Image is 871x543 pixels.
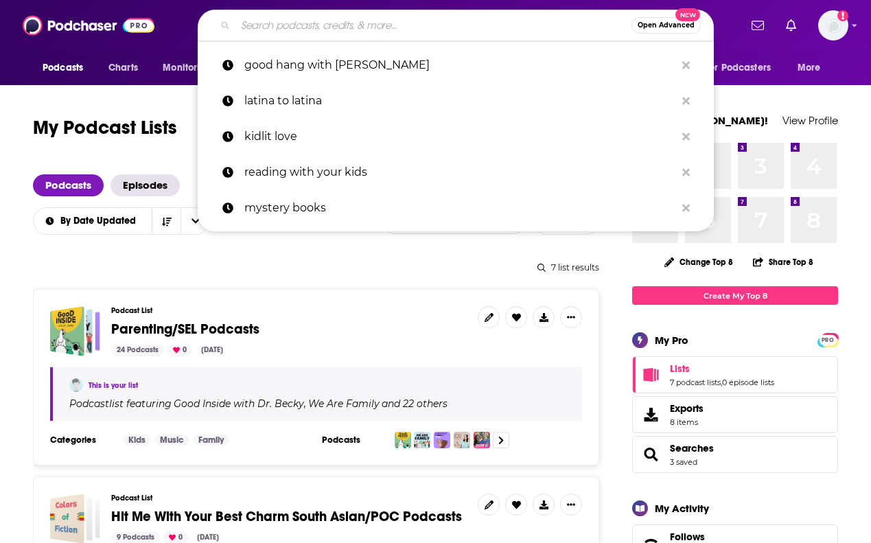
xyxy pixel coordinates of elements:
[670,362,690,375] span: Lists
[198,190,714,226] a: mystery books
[798,58,821,78] span: More
[675,8,700,21] span: New
[123,435,151,446] a: Kids
[306,398,380,409] a: We Are Family
[454,432,470,448] img: The PedsDocTalk Podcast: Child Health, Development & Parenting—From a Pediatrician Mom
[244,119,675,154] p: kidlit love
[670,362,774,375] a: Lists
[50,435,112,446] h3: Categories
[33,55,101,81] button: open menu
[637,445,664,464] a: Searches
[174,398,304,409] h4: Good Inside with Dr. Becky
[788,55,838,81] button: open menu
[637,365,664,384] a: Lists
[746,14,769,37] a: Show notifications dropdown
[111,322,259,337] a: Parenting/SEL Podcasts
[244,83,675,119] p: latina to latina
[111,508,462,525] span: Hit Me With Your Best Charm South Asian/POC Podcasts
[705,58,771,78] span: For Podcasters
[235,14,631,36] input: Search podcasts, credits, & more...
[198,83,714,119] a: latina to latina
[196,344,229,356] div: [DATE]
[33,262,599,273] div: 7 list results
[560,494,582,516] button: Show More Button
[414,432,430,448] img: We Are Family
[244,47,675,83] p: good hang with amy poehler
[382,397,448,410] p: and 22 others
[632,356,838,393] span: Lists
[837,10,848,21] svg: Add a profile image
[670,531,796,543] a: Follows
[434,432,450,448] img: Motherhood in Black & White
[33,216,152,226] button: open menu
[152,208,181,234] button: Sort Direction
[172,398,304,409] a: Good Inside with Dr. Becky
[670,531,705,543] span: Follows
[820,335,836,345] span: PRO
[670,457,697,467] a: 3 saved
[163,58,211,78] span: Monitoring
[50,306,100,356] a: Parenting/SEL Podcasts
[818,10,848,41] button: Show profile menu
[198,154,714,190] a: reading with your kids
[111,321,259,338] span: Parenting/SEL Podcasts
[69,397,566,410] div: Podcast list featuring
[820,334,836,345] a: PRO
[670,402,704,415] span: Exports
[560,306,582,328] button: Show More Button
[111,174,180,196] a: Episodes
[696,55,791,81] button: open menu
[193,435,229,446] a: Family
[100,55,146,81] a: Charts
[43,58,83,78] span: Podcasts
[69,378,83,392] img: Kaitlin Kneafsey
[780,14,802,37] a: Show notifications dropdown
[395,432,411,448] img: Good Inside with Dr. Becky
[111,306,467,315] h3: Podcast List
[670,417,704,427] span: 8 items
[33,115,177,141] h1: My Podcast Lists
[181,208,209,234] button: open menu
[632,396,838,433] a: Exports
[89,381,138,390] a: This is your list
[782,114,838,127] a: View Profile
[721,378,722,387] span: ,
[722,378,774,387] a: 0 episode lists
[198,10,714,41] div: Search podcasts, credits, & more...
[655,502,709,515] div: My Activity
[637,405,664,424] span: Exports
[670,442,714,454] a: Searches
[23,12,154,38] img: Podchaser - Follow, Share and Rate Podcasts
[752,249,814,275] button: Share Top 8
[244,154,675,190] p: reading with your kids
[670,378,721,387] a: 7 podcast lists
[111,494,467,502] h3: Podcast List
[631,17,701,34] button: Open AdvancedNew
[818,10,848,41] img: User Profile
[304,397,306,410] span: ,
[632,286,838,305] a: Create My Top 8
[111,344,164,356] div: 24 Podcasts
[111,509,462,524] a: Hit Me With Your Best Charm South Asian/POC Podcasts
[198,47,714,83] a: good hang with [PERSON_NAME]
[655,334,688,347] div: My Pro
[198,119,714,154] a: kidlit love
[322,435,384,446] h3: Podcasts
[638,22,695,29] span: Open Advanced
[33,207,209,235] h2: Choose List sort
[33,174,104,196] a: Podcasts
[474,432,490,448] img: Zen Pop Parenting
[167,344,192,356] div: 0
[153,55,229,81] button: open menu
[244,190,675,226] p: mystery books
[818,10,848,41] span: Logged in as kkneafsey
[656,253,741,270] button: Change Top 8
[108,58,138,78] span: Charts
[154,435,189,446] a: Music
